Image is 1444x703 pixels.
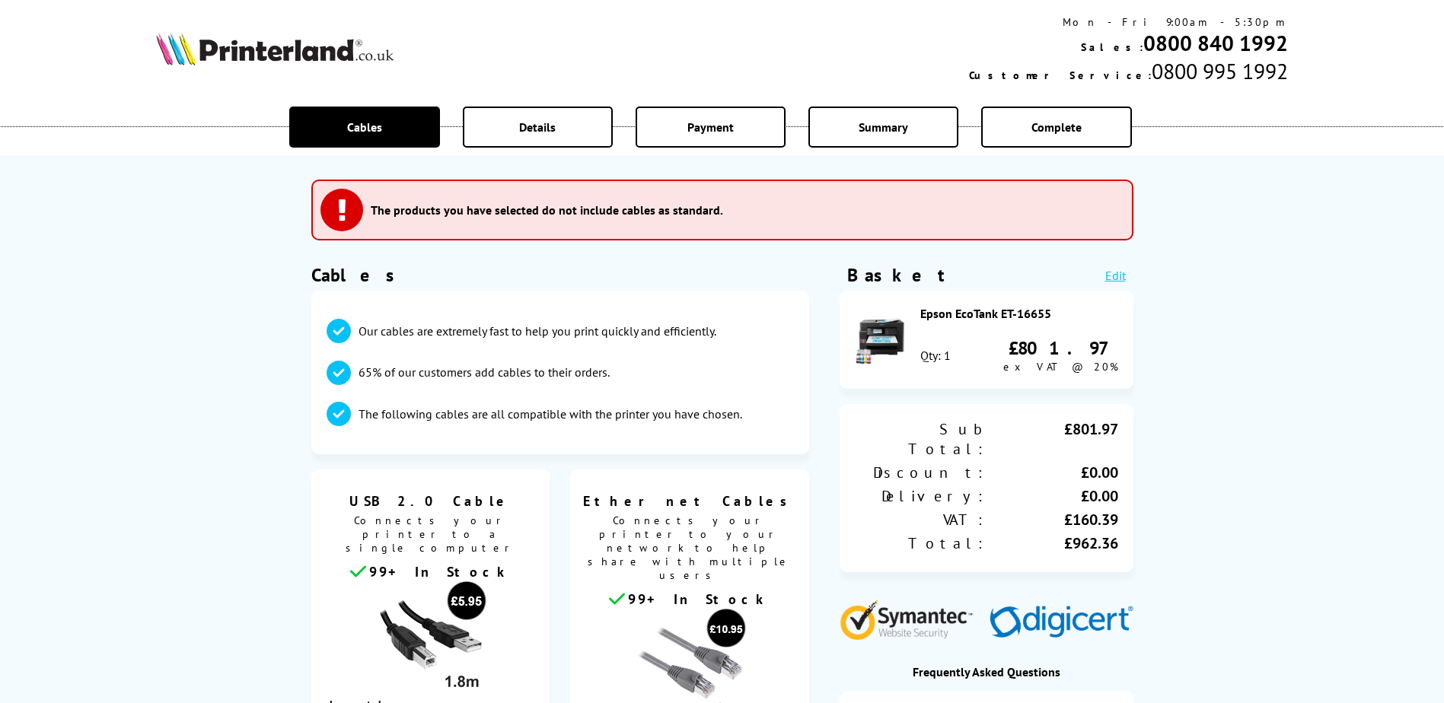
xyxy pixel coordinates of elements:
[311,263,809,287] h1: Cables
[687,119,734,135] span: Payment
[855,486,987,506] div: Delivery:
[855,419,987,459] div: Sub Total:
[969,68,1152,82] span: Customer Service:
[990,606,1133,640] img: Digicert
[987,510,1118,530] div: £160.39
[969,15,1288,29] div: Mon - Fri 9:00am - 5:30pm
[578,510,802,590] span: Connects your printer to your network to help share with multiple users
[371,202,723,218] h3: The products you have selected do not include cables as standard.
[1031,119,1082,135] span: Complete
[855,463,987,482] div: Discount:
[847,263,946,287] div: Basket
[840,664,1133,679] div: Frequently Asked Questions
[1152,57,1288,85] span: 0800 995 1992
[920,348,951,363] div: Qty: 1
[347,119,382,135] span: Cables
[319,510,543,562] span: Connects your printer to a single computer
[359,364,610,380] p: 65% of our customers add cables to their orders.
[855,533,987,553] div: Total:
[323,492,539,510] span: USB 2.0 Cable
[920,306,1118,321] div: Epson EcoTank ET-16655
[359,406,742,422] p: The following cables are all compatible with the printer you have chosen.
[855,510,987,530] div: VAT:
[519,119,556,135] span: Details
[987,463,1118,482] div: £0.00
[1003,336,1118,360] div: £801.97
[582,492,798,510] span: Ethernet Cables
[369,563,511,581] span: 99+ In Stock
[373,581,487,695] img: usb cable
[1081,40,1143,54] span: Sales:
[987,419,1118,459] div: £801.97
[359,323,716,339] p: Our cables are extremely fast to help you print quickly and efficiently.
[1003,360,1118,374] span: ex VAT @ 20%
[987,533,1118,553] div: £962.36
[987,486,1118,506] div: £0.00
[628,590,770,608] span: 99+ In Stock
[859,119,908,135] span: Summary
[855,312,908,365] img: Epson EcoTank ET-16655
[1143,29,1288,57] a: 0800 840 1992
[1105,268,1126,283] a: Edit
[840,596,983,640] img: Symantec Website Security
[156,32,394,65] img: Printerland Logo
